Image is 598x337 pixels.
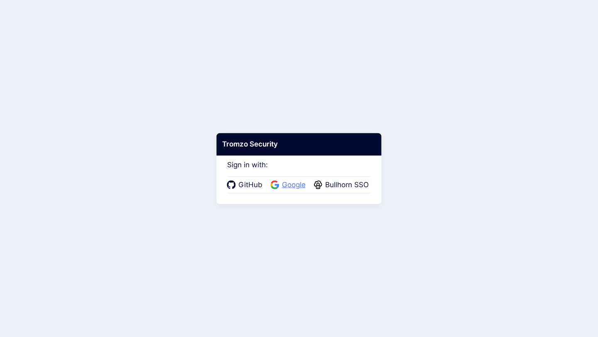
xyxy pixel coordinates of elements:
span: Bullhorn SSO [323,180,371,190]
div: Sign in with: [227,149,371,193]
a: Google [271,180,308,190]
div: Tromzo Security [216,133,381,156]
a: Bullhorn SSO [314,180,371,190]
a: GitHub [227,180,265,190]
span: Google [279,180,308,190]
span: GitHub [236,180,265,190]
